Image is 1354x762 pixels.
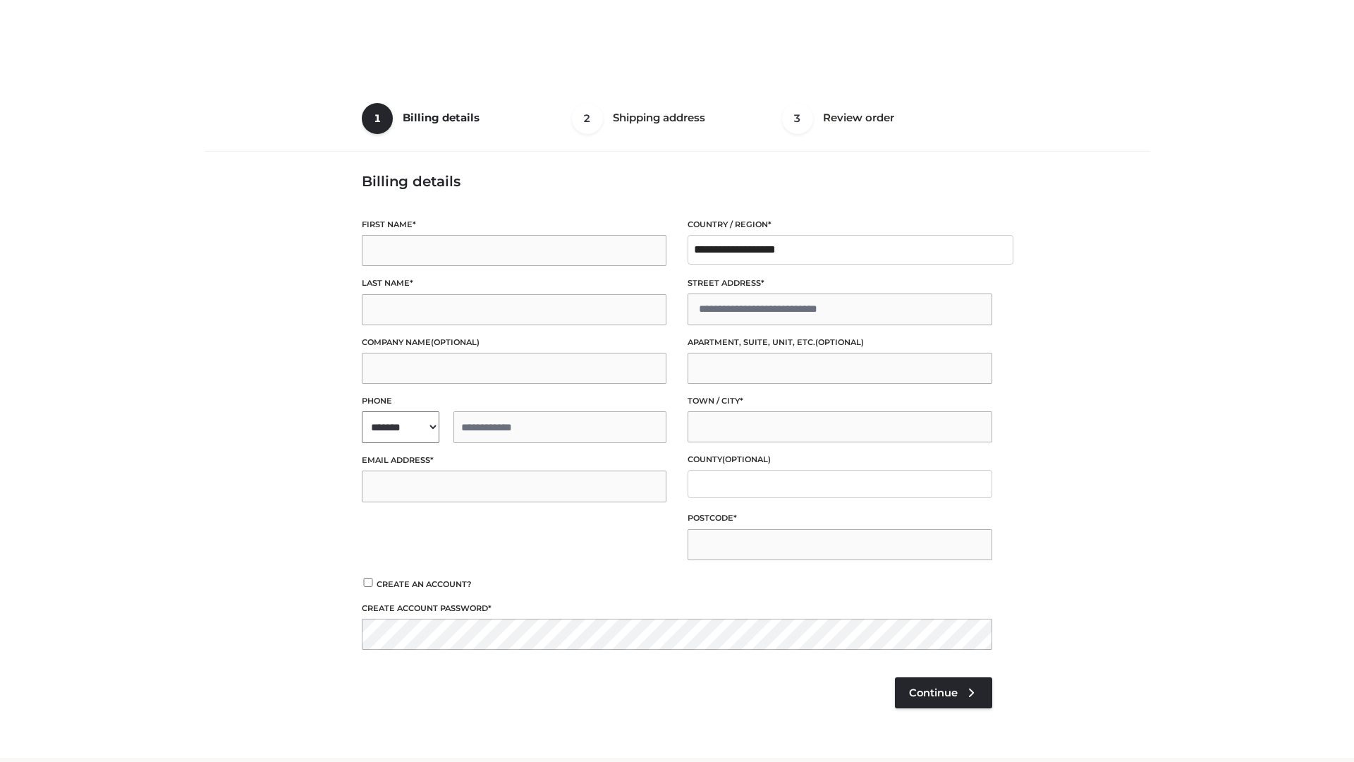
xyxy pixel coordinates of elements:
label: Company name [362,336,666,349]
label: Country / Region [688,218,992,231]
label: Email address [362,454,666,467]
span: (optional) [431,337,480,347]
a: Continue [895,677,992,708]
label: Apartment, suite, unit, etc. [688,336,992,349]
label: Create account password [362,602,992,615]
label: Street address [688,277,992,290]
span: 3 [782,103,813,134]
label: County [688,453,992,466]
label: Last name [362,277,666,290]
input: Create an account? [362,578,374,587]
label: Phone [362,394,666,408]
span: Continue [909,687,958,699]
h3: Billing details [362,173,992,190]
span: Shipping address [613,111,705,124]
span: Billing details [403,111,480,124]
span: 2 [572,103,603,134]
span: (optional) [722,454,771,464]
span: Review order [823,111,894,124]
span: 1 [362,103,393,134]
label: Town / City [688,394,992,408]
span: (optional) [815,337,864,347]
label: First name [362,218,666,231]
label: Postcode [688,512,992,525]
span: Create an account? [377,579,472,589]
